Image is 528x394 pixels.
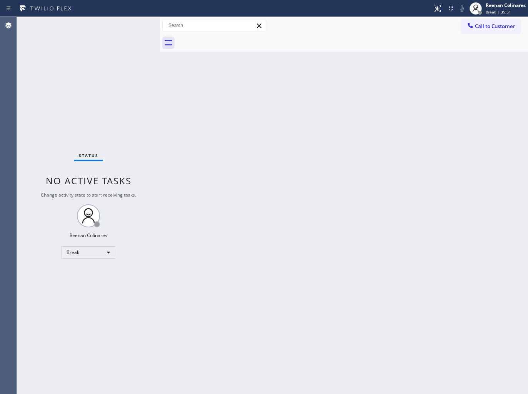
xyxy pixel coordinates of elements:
[486,2,526,8] div: Reenan Colinares
[486,9,511,15] span: Break | 35:51
[475,23,515,30] span: Call to Customer
[163,19,266,32] input: Search
[46,174,132,187] span: No active tasks
[41,192,136,198] span: Change activity state to start receiving tasks.
[456,3,467,14] button: Mute
[79,153,98,158] span: Status
[461,19,520,33] button: Call to Customer
[62,246,115,259] div: Break
[70,232,107,239] div: Reenan Colinares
